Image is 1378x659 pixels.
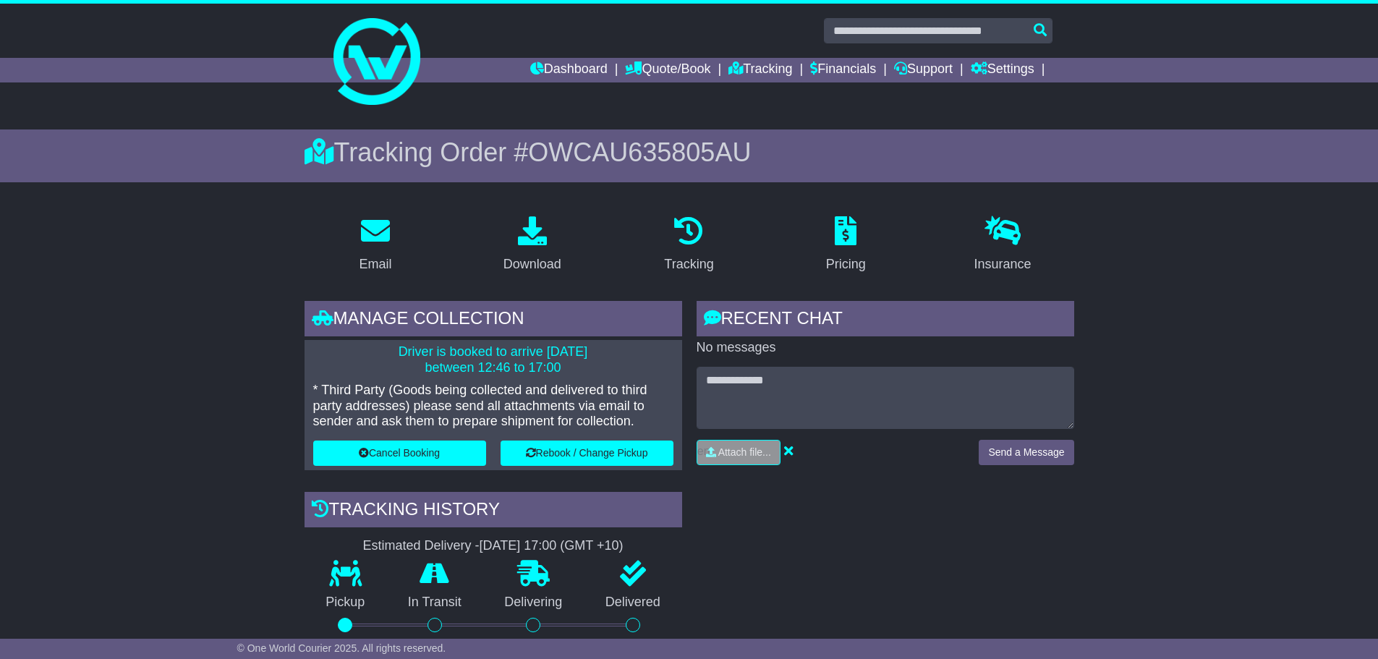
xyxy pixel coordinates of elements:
[359,255,391,274] div: Email
[501,441,673,466] button: Rebook / Change Pickup
[494,211,571,279] a: Download
[971,58,1034,82] a: Settings
[305,137,1074,168] div: Tracking Order #
[697,340,1074,356] p: No messages
[894,58,953,82] a: Support
[979,440,1073,465] button: Send a Message
[664,255,713,274] div: Tracking
[625,58,710,82] a: Quote/Book
[965,211,1041,279] a: Insurance
[305,538,682,554] div: Estimated Delivery -
[386,595,483,611] p: In Transit
[810,58,876,82] a: Financials
[483,595,584,611] p: Delivering
[530,58,608,82] a: Dashboard
[817,211,875,279] a: Pricing
[728,58,792,82] a: Tracking
[826,255,866,274] div: Pricing
[697,301,1074,340] div: RECENT CHAT
[480,538,624,554] div: [DATE] 17:00 (GMT +10)
[305,301,682,340] div: Manage collection
[237,642,446,654] span: © One World Courier 2025. All rights reserved.
[974,255,1032,274] div: Insurance
[503,255,561,274] div: Download
[305,492,682,531] div: Tracking history
[313,441,486,466] button: Cancel Booking
[305,595,387,611] p: Pickup
[313,383,673,430] p: * Third Party (Goods being collected and delivered to third party addresses) please send all atta...
[349,211,401,279] a: Email
[528,137,751,167] span: OWCAU635805AU
[313,344,673,375] p: Driver is booked to arrive [DATE] between 12:46 to 17:00
[655,211,723,279] a: Tracking
[584,595,682,611] p: Delivered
